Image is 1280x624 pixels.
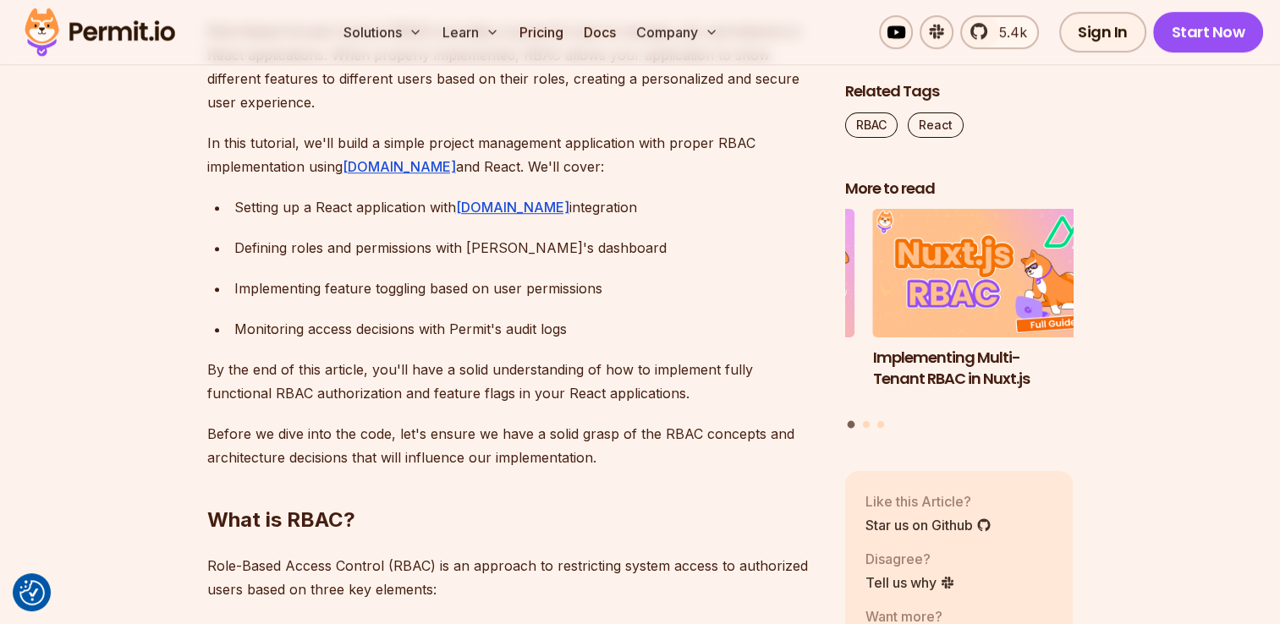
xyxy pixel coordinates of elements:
a: RBAC [845,112,898,138]
h3: Policy-Based Access Control (PBAC) Isn’t as Great as You Think [626,348,854,410]
a: Implementing Multi-Tenant RBAC in Nuxt.jsImplementing Multi-Tenant RBAC in Nuxt.js [873,210,1101,411]
a: Tell us why [865,572,955,593]
li: 1 of 3 [873,210,1101,411]
p: Like this Article? [865,491,992,512]
li: 3 of 3 [626,210,854,411]
a: Pricing [513,15,570,49]
a: Start Now [1153,12,1264,52]
a: Sign In [1059,12,1146,52]
p: In this tutorial, we'll build a simple project management application with proper RBAC implementa... [207,131,818,178]
p: Disagree? [865,549,955,569]
button: Solutions [337,15,429,49]
p: Role-Based Access Control (RBAC) provides a powerful way to manage user permissions in React appl... [207,19,818,114]
button: Go to slide 2 [863,421,870,428]
p: Role-Based Access Control (RBAC) is an approach to restricting system access to authorized users ... [207,554,818,601]
img: Policy-Based Access Control (PBAC) Isn’t as Great as You Think [626,210,854,338]
button: Go to slide 3 [877,421,884,428]
div: Implementing feature toggling based on user permissions [234,276,818,300]
a: 5.4k [960,15,1039,49]
span: 5.4k [989,22,1027,42]
a: React [908,112,964,138]
img: Revisit consent button [19,580,45,605]
img: Permit logo [17,3,183,61]
p: By the end of this article, you'll have a solid understanding of how to implement fully functiona... [207,358,818,405]
img: Implementing Multi-Tenant RBAC in Nuxt.js [873,210,1101,338]
button: Learn [436,15,506,49]
button: Consent Preferences [19,580,45,605]
a: [DOMAIN_NAME] [456,199,569,216]
h2: Related Tags [845,81,1074,102]
a: Star us on Github [865,515,992,535]
h2: What is RBAC? [207,439,818,534]
div: Posts [845,210,1074,431]
button: Company [629,15,725,49]
div: Defining roles and permissions with [PERSON_NAME]'s dashboard [234,236,818,260]
h3: Implementing Multi-Tenant RBAC in Nuxt.js [873,348,1101,390]
p: Before we dive into the code, let's ensure we have a solid grasp of the RBAC concepts and archite... [207,422,818,469]
a: [DOMAIN_NAME] [343,158,456,175]
div: Monitoring access decisions with Permit's audit logs [234,317,818,341]
div: Setting up a React application with integration [234,195,818,219]
button: Go to slide 1 [848,421,855,429]
a: Docs [577,15,623,49]
h2: More to read [845,178,1074,200]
